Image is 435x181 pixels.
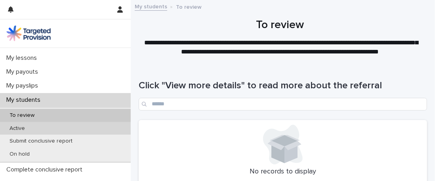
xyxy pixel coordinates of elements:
[3,54,43,62] p: My lessons
[3,112,41,119] p: To review
[3,138,79,145] p: Submit conclusive report
[139,98,427,111] input: Search
[139,19,421,32] h1: To review
[135,2,167,11] a: My students
[3,68,44,76] p: My payouts
[3,125,31,132] p: Active
[6,25,51,41] img: M5nRWzHhSzIhMunXDL62
[143,168,422,176] p: No records to display
[3,96,47,104] p: My students
[176,2,202,11] p: To review
[3,166,89,173] p: Complete conclusive report
[3,82,44,90] p: My payslips
[3,151,36,158] p: On hold
[139,80,427,91] h1: Click "View more details" to read more about the referral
